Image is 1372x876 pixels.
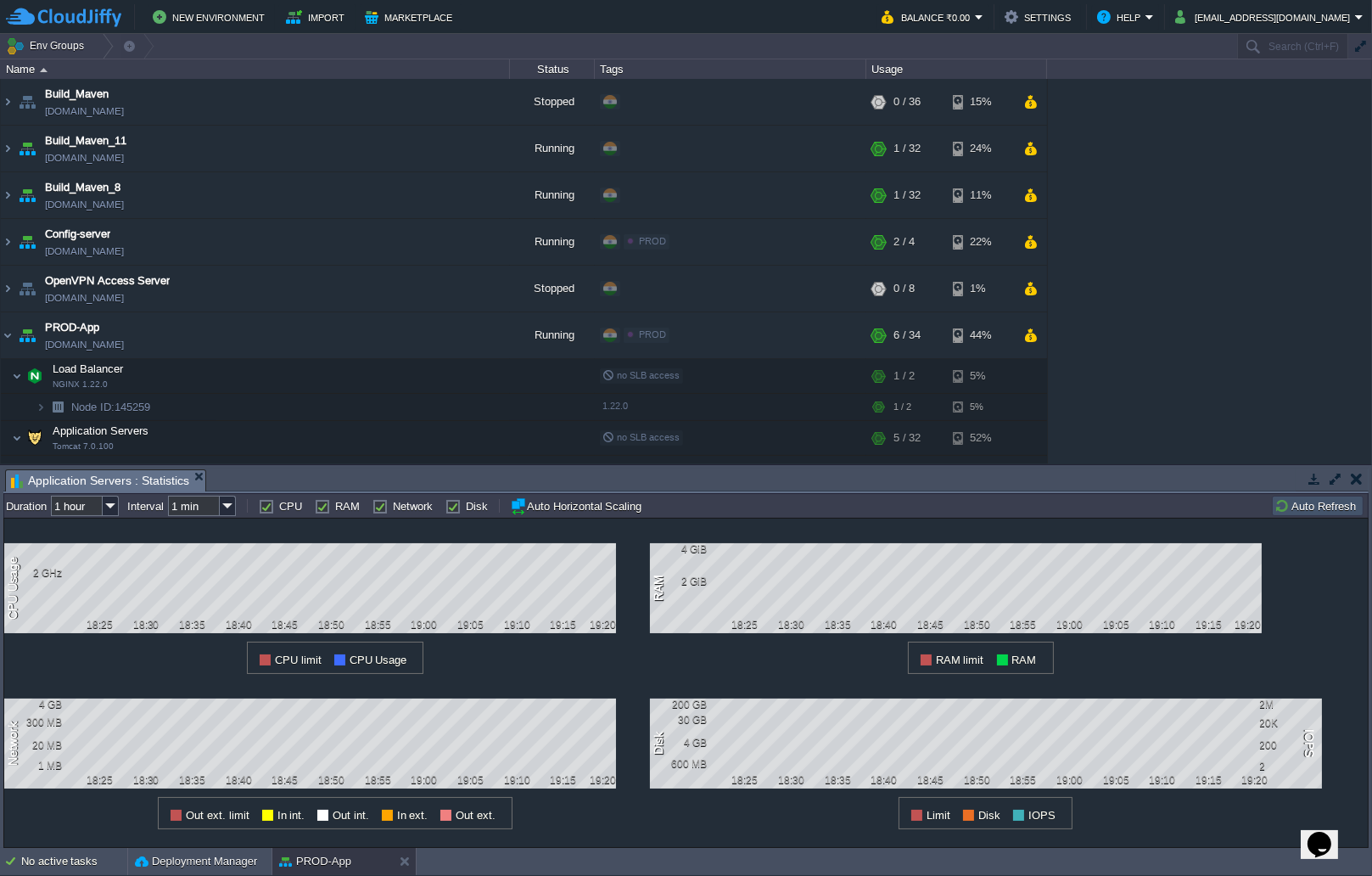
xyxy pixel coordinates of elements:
label: Duration [6,500,47,513]
div: 5% [953,359,1008,393]
a: [DOMAIN_NAME] [45,243,124,260]
div: 2 / 4 [893,219,915,265]
div: 19:00 [403,774,445,786]
span: Node ID: [71,463,115,475]
div: 18:30 [770,619,813,631]
div: Network [4,720,25,767]
div: 18:45 [910,774,952,786]
a: Node ID:145260 [70,462,153,476]
span: 145260 [70,462,153,476]
div: 19:05 [1095,774,1137,786]
span: Build_Maven [45,86,109,103]
span: OpenVPN Access Server [45,272,170,289]
div: 30 GB [652,714,708,726]
div: 18:40 [863,619,905,631]
span: Tomcat 7.0.100 [53,441,114,452]
div: 1% [953,266,1008,312]
div: 18:30 [770,774,813,786]
div: 19:15 [1187,619,1229,631]
div: 19:15 [542,774,585,786]
div: 4 GB [652,737,708,749]
img: AMDAwAAAACH5BAEAAAAALAAAAAABAAEAAAICRAEAOw== [12,421,22,455]
img: AMDAwAAAACH5BAEAAAAALAAAAAABAAEAAAICRAEAOw== [1,172,14,218]
div: 19:10 [496,619,538,631]
button: Deployment Manager [135,853,257,870]
div: 19:05 [450,619,492,631]
div: Stopped [510,266,595,312]
label: Disk [466,500,488,513]
a: PROD-App [45,319,99,336]
img: AMDAwAAAACH5BAEAAAAALAAAAAABAAEAAAICRAEAOw== [23,421,47,455]
span: In int. [277,809,305,822]
a: [DOMAIN_NAME] [45,336,124,353]
div: 2M [1260,699,1315,710]
div: RAM [650,574,670,604]
span: CPU limit [275,654,322,666]
div: 1 / 32 [893,172,921,218]
button: [EMAIL_ADDRESS][DOMAIN_NAME] [1175,7,1355,27]
span: Application Servers : Statistics [11,470,189,491]
span: Node ID: [71,401,115,413]
div: Disk [650,731,670,757]
div: Stopped [510,79,595,125]
div: 18:35 [171,619,214,631]
div: 18:25 [724,619,766,631]
span: [DOMAIN_NAME] [45,196,124,213]
div: 18:40 [217,619,260,631]
span: Application Servers [51,424,151,438]
div: 11% [953,172,1008,218]
a: Node ID:145259 [70,400,153,414]
img: AMDAwAAAACH5BAEAAAAALAAAAAABAAEAAAICRAEAOw== [15,79,39,125]
img: AMDAwAAAACH5BAEAAAAALAAAAAABAAEAAAICRAEAOw== [1,219,14,265]
label: Interval [127,500,164,513]
span: PROD [639,236,666,246]
div: 18:35 [816,774,859,786]
div: 18:40 [863,774,905,786]
div: No active tasks [21,848,127,875]
button: Settings [1005,7,1076,27]
img: AMDAwAAAACH5BAEAAAAALAAAAAABAAEAAAICRAEAOw== [15,312,39,358]
img: AMDAwAAAACH5BAEAAAAALAAAAAABAAEAAAICRAEAOw== [46,394,70,420]
span: RAM [1012,654,1037,666]
div: Usage [867,59,1046,79]
div: 52% [953,421,1008,455]
span: Config-server [45,226,110,243]
div: 18:30 [125,774,167,786]
iframe: chat widget [1301,808,1355,859]
img: AMDAwAAAACH5BAEAAAAALAAAAAABAAEAAAICRAEAOw== [15,266,39,312]
span: 7.0.100-openjdk-1.8.0_222 [602,463,712,473]
img: AMDAwAAAACH5BAEAAAAALAAAAAABAAEAAAICRAEAOw== [23,359,47,393]
div: 2 [1260,761,1315,772]
div: 200 GB [652,699,708,710]
div: 19:10 [1141,774,1184,786]
div: 22% [953,219,1008,265]
div: Tags [596,59,865,79]
div: 18:50 [311,774,353,786]
span: 145259 [70,400,153,414]
div: 18:55 [356,619,399,631]
button: Balance ₹0.00 [882,7,975,27]
img: AMDAwAAAACH5BAEAAAAALAAAAAABAAEAAAICRAEAOw== [15,126,39,171]
div: 18:40 [217,774,260,786]
div: 18:45 [264,774,306,786]
div: 19:15 [1187,774,1229,786]
span: Out ext. limit [186,809,249,822]
div: 24% [953,126,1008,171]
div: 1 / 2 [893,359,915,393]
div: 18:25 [78,619,120,631]
span: NGINX 1.22.0 [53,379,108,390]
img: AMDAwAAAACH5BAEAAAAALAAAAAABAAEAAAICRAEAOw== [12,359,22,393]
button: Env Groups [6,34,90,58]
a: [DOMAIN_NAME] [45,289,124,306]
span: In ext. [397,809,428,822]
span: Disk [978,809,1000,822]
div: Running [510,126,595,171]
a: Application ServersTomcat 7.0.100 [51,424,151,437]
div: 6 / 34 [893,312,921,358]
span: [DOMAIN_NAME] [45,149,124,166]
div: 19:05 [450,774,492,786]
div: 300 MB [7,716,62,728]
div: 19:00 [1048,619,1090,631]
div: IOPS [1297,728,1318,760]
div: 19:00 [1048,774,1090,786]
